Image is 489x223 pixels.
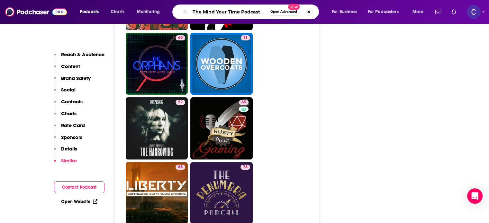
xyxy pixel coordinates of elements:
[364,7,408,17] button: open menu
[466,5,481,19] img: User Profile
[176,165,185,170] a: 68
[368,7,399,16] span: For Podcasters
[54,75,91,87] button: Brand Safety
[449,6,459,17] a: Show notifications dropdown
[132,7,168,17] button: open menu
[243,164,248,170] span: 73
[327,7,365,17] button: open menu
[61,99,83,105] p: Contacts
[408,7,431,17] button: open menu
[61,110,77,116] p: Charts
[178,35,183,41] span: 60
[126,33,188,95] a: 60
[241,35,250,40] a: 71
[239,100,249,105] a: 65
[332,7,357,16] span: For Business
[61,158,77,164] p: Similar
[190,7,267,17] input: Search podcasts, credits, & more...
[126,97,188,159] a: 52
[288,4,300,10] span: New
[54,122,85,134] button: Rate Card
[467,188,483,204] div: Open Intercom Messenger
[75,7,107,17] button: open menu
[190,97,253,159] a: 65
[61,122,85,128] p: Rate Card
[176,100,185,105] a: 52
[178,99,183,106] span: 52
[54,146,77,158] button: Details
[267,8,300,16] button: Open AdvancedNew
[178,4,325,19] div: Search podcasts, credits, & more...
[243,35,248,41] span: 71
[241,99,246,106] span: 65
[111,7,124,16] span: Charts
[54,158,77,169] button: Similar
[137,7,160,16] span: Monitoring
[54,110,77,122] button: Charts
[54,181,104,193] button: Contact Podcast
[54,63,80,75] button: Content
[54,134,82,146] button: Sponsors
[176,35,185,40] a: 60
[54,51,104,63] button: Reach & Audience
[466,5,481,19] button: Show profile menu
[61,63,80,69] p: Content
[80,7,99,16] span: Podcasts
[61,146,77,152] p: Details
[61,75,91,81] p: Brand Safety
[466,5,481,19] span: Logged in as publicityxxtina
[270,10,297,13] span: Open Advanced
[240,165,250,170] a: 73
[61,199,97,204] a: Open Website
[54,99,83,110] button: Contacts
[61,134,82,140] p: Sponsors
[54,87,76,99] button: Social
[5,6,67,18] img: Podchaser - Follow, Share and Rate Podcasts
[61,51,104,57] p: Reach & Audience
[190,33,253,95] a: 71
[178,164,183,170] span: 68
[412,7,423,16] span: More
[61,87,76,93] p: Social
[433,6,444,17] a: Show notifications dropdown
[106,7,128,17] a: Charts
